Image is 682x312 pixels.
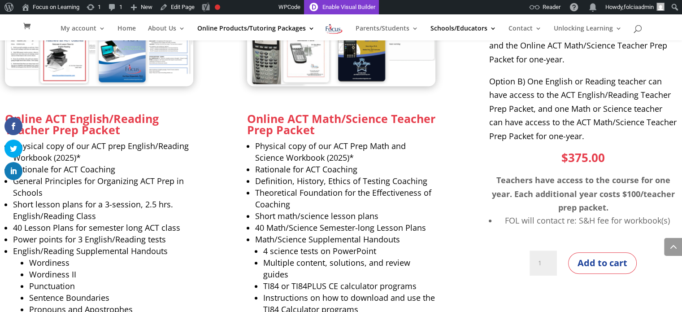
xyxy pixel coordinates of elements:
[29,292,109,303] span: Sentence Boundaries
[508,25,542,40] a: Contact
[255,222,435,233] li: 40 Math/Science Semester-long Lesson Plans
[624,4,654,10] span: folciaadmin
[247,111,435,137] strong: Online ACT Math/Science Teacher Prep Packet
[492,175,675,213] span: Teachers have access to the course for one year. Each additional year costs $100/teacher prep pac...
[215,4,220,10] div: Focus keyphrase not set
[263,257,435,280] li: Multiple content, solutions, and review guides
[255,163,435,175] li: Rationale for ACT Coaching
[356,25,418,40] a: Parents/Students
[263,245,435,257] li: 4 science tests on PowerPoint
[561,149,605,166] bdi: 375.00
[561,149,568,166] span: $
[530,250,556,276] input: Product quantity
[13,234,166,245] span: Power points for 3 English/Reading tests
[13,199,173,221] span: Short lesson plans for a 3-session, 2.5 hrs. English/Reading Class
[13,246,168,256] span: English/Reading Supplemental Handouts
[13,222,180,233] span: 40 Lesson Plans for semester long ACT class
[29,257,70,268] span: Wordiness
[148,25,185,40] a: About Us
[29,269,76,280] span: Wordiness II
[197,25,315,40] a: Online Products/Tutoring Packages
[13,176,184,198] span: General Principles for Organizing ACT Prep in Schools
[255,187,435,210] li: Theoretical Foundation for the Effectiveness of Coaching
[568,252,637,274] button: Add to cart
[263,280,435,292] li: TI84 or TI84PLUS CE calculator programs
[255,140,435,163] li: Physical copy of our ACT Prep Math and Science Workbook (2025)*
[497,215,678,226] li: FOL will contact re: S&H fee for workbook(s)
[5,111,159,137] strong: Online ACT English/Reading Teacher Prep Packet
[29,281,75,291] span: Punctuation
[554,25,622,40] a: Unlocking Learning
[325,22,343,35] img: Focus on Learning
[13,164,115,175] span: Rationale for ACT Coaching
[117,25,136,40] a: Home
[255,210,435,222] li: Short math/science lesson plans
[255,176,427,186] span: Definition, History, Ethics of Testing Coaching
[430,25,496,40] a: Schools/Educators
[489,11,678,74] p: Option A) One educator can have access to the Online ACT English/Reading Teacher Prep Packet and ...
[13,140,193,163] li: Physical copy of our ACT prep English/Reading Workbook (2025)*
[61,25,105,40] a: My account
[489,75,678,143] p: Option B) One English or Reading teacher can have access to the ACT English/Reading Teacher Prep ...
[228,2,278,13] img: Views over 48 hours. Click for more Jetpack Stats.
